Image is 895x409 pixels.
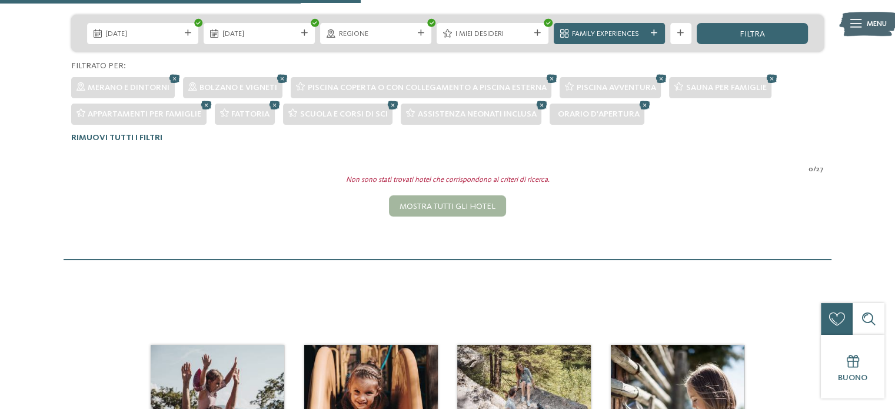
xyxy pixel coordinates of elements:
[816,164,824,175] span: 27
[455,29,530,39] span: I miei desideri
[686,84,766,92] span: Sauna per famiglie
[71,62,126,70] span: Filtrato per:
[63,175,831,185] div: Non sono stati trovati hotel che corrispondono ai criteri di ricerca.
[199,84,277,92] span: Bolzano e vigneti
[231,110,270,118] span: Fattoria
[557,110,639,118] span: Orario d'apertura
[417,110,536,118] span: Assistenza neonati inclusa
[821,335,884,398] a: Buono
[740,30,765,38] span: filtra
[88,110,201,118] span: Appartamenti per famiglie
[307,84,546,92] span: Piscina coperta o con collegamento a piscina esterna
[300,110,387,118] span: Scuola e corsi di sci
[389,195,506,217] div: Mostra tutti gli hotel
[576,84,656,92] span: Piscina avventura
[838,374,867,382] span: Buono
[809,164,813,175] span: 0
[222,29,297,39] span: [DATE]
[71,134,162,142] span: Rimuovi tutti i filtri
[105,29,179,39] span: [DATE]
[572,29,646,39] span: Family Experiences
[88,84,169,92] span: Merano e dintorni
[339,29,413,39] span: Regione
[813,164,816,175] span: /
